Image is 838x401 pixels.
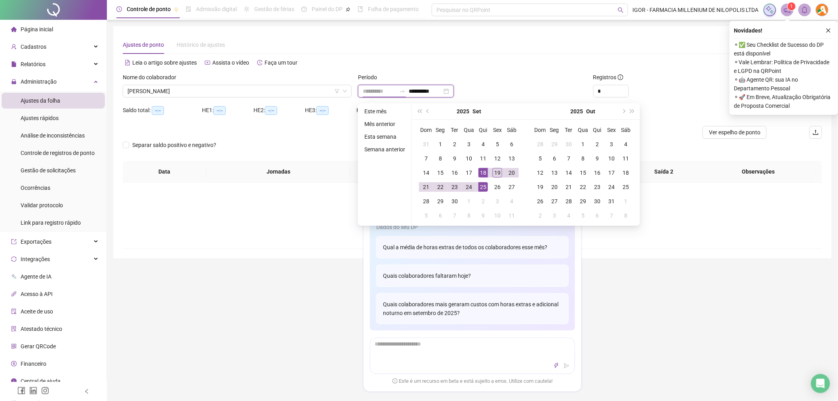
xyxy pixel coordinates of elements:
[550,168,559,178] div: 13
[478,154,488,163] div: 11
[448,180,462,194] td: 2025-09-23
[421,211,431,220] div: 5
[604,180,619,194] td: 2025-10-24
[619,180,633,194] td: 2025-10-25
[618,7,624,13] span: search
[788,2,796,10] sup: 1
[11,291,17,297] span: api
[533,137,547,151] td: 2025-09-28
[590,194,604,208] td: 2025-10-30
[361,107,408,116] li: Este mês
[257,60,263,65] span: history
[478,211,488,220] div: 9
[21,378,61,384] span: Central de ajuda
[562,151,576,166] td: 2025-10-07
[421,154,431,163] div: 7
[305,106,356,115] div: HE 3:
[490,151,505,166] td: 2025-09-12
[607,182,616,192] div: 24
[490,137,505,151] td: 2025-09-05
[448,194,462,208] td: 2025-09-30
[11,326,17,332] span: solution
[576,166,590,180] td: 2025-10-15
[433,194,448,208] td: 2025-09-29
[493,182,502,192] div: 26
[457,103,469,119] button: year panel
[564,139,573,149] div: 30
[505,208,519,223] td: 2025-10-11
[125,60,130,65] span: file-text
[11,61,17,67] span: file
[533,123,547,137] th: Dom
[490,166,505,180] td: 2025-09-19
[619,151,633,166] td: 2025-10-11
[21,132,85,139] span: Análise de inconsistências
[450,154,459,163] div: 9
[619,161,708,183] th: Saída 2
[562,208,576,223] td: 2025-11-04
[21,256,50,262] span: Integrações
[578,139,588,149] div: 1
[564,182,573,192] div: 21
[419,194,433,208] td: 2025-09-28
[507,197,516,206] div: 4
[547,180,562,194] td: 2025-10-20
[478,139,488,149] div: 4
[11,378,17,384] span: info-circle
[533,194,547,208] td: 2025-10-26
[493,168,502,178] div: 19
[368,6,419,12] span: Folha de pagamento
[129,141,219,149] span: Separar saldo positivo e negativo?
[507,154,516,163] div: 13
[448,123,462,137] th: Ter
[361,145,408,154] li: Semana anterior
[604,194,619,208] td: 2025-10-31
[462,137,476,151] td: 2025-09-03
[421,182,431,192] div: 21
[505,151,519,166] td: 2025-09-13
[448,137,462,151] td: 2025-09-02
[547,166,562,180] td: 2025-10-13
[490,194,505,208] td: 2025-10-03
[507,168,516,178] div: 20
[766,6,774,14] img: sparkle-icon.fc2bf0ac1784a2077858766a79e2daf3.svg
[464,154,474,163] div: 10
[535,168,545,178] div: 12
[450,168,459,178] div: 16
[476,123,490,137] th: Qui
[152,106,164,115] span: --:--
[562,194,576,208] td: 2025-10-28
[21,291,53,297] span: Acesso à API
[618,74,623,80] span: info-circle
[21,273,51,280] span: Agente de IA
[123,42,164,48] span: Ajustes de ponto
[505,123,519,137] th: Sáb
[127,6,171,12] span: Controle de ponto
[253,106,305,115] div: HE 2:
[576,123,590,137] th: Qua
[11,239,17,244] span: export
[493,139,502,149] div: 5
[604,151,619,166] td: 2025-10-10
[21,97,60,104] span: Ajustes da folha
[535,211,545,220] div: 2
[550,197,559,206] div: 27
[265,59,297,66] span: Faça um tour
[533,180,547,194] td: 2025-10-19
[592,139,602,149] div: 2
[604,166,619,180] td: 2025-10-17
[21,78,57,85] span: Administração
[436,182,445,192] div: 22
[734,75,833,93] span: ⚬ 🤖 Agente QR: sua IA no Departamento Pessoal
[11,79,17,84] span: lock
[343,89,347,94] span: down
[21,26,53,32] span: Página inicial
[464,139,474,149] div: 3
[436,211,445,220] div: 6
[592,154,602,163] div: 9
[21,115,59,121] span: Ajustes rápidos
[576,137,590,151] td: 2025-10-01
[493,154,502,163] div: 12
[547,137,562,151] td: 2025-09-29
[535,197,545,206] div: 26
